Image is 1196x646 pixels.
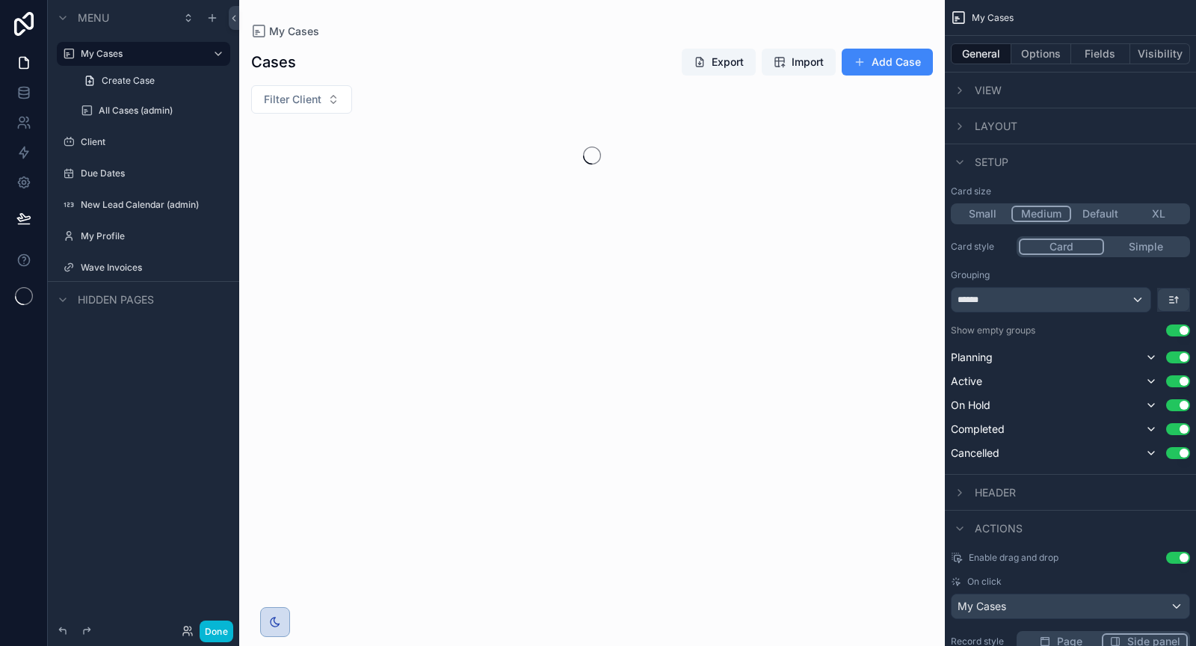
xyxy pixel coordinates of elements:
button: Default [1071,206,1129,222]
label: Card style [951,241,1011,253]
label: Due Dates [81,167,227,179]
button: My Cases [951,594,1190,619]
button: Visibility [1130,43,1190,64]
label: Wave Invoices [81,262,227,274]
button: Card [1019,239,1104,255]
button: General [951,43,1011,64]
span: My Cases [972,12,1014,24]
span: Setup [975,155,1008,170]
span: Active [951,374,982,389]
span: Enable drag and drop [969,552,1058,564]
a: Create Case [75,69,230,93]
span: On click [967,576,1002,588]
label: Show empty groups [951,324,1035,336]
span: Completed [951,422,1005,437]
span: Cancelled [951,446,999,461]
span: On Hold [951,398,990,413]
span: Header [975,485,1016,500]
span: Planning [951,350,993,365]
span: View [975,83,1002,98]
span: Create Case [102,75,155,87]
span: Layout [975,119,1017,134]
span: Actions [975,521,1023,536]
button: Simple [1104,239,1188,255]
button: Medium [1011,206,1071,222]
span: Menu [78,10,109,25]
label: Grouping [951,269,990,281]
label: All Cases (admin) [99,105,227,117]
span: Hidden pages [78,292,154,307]
span: My Cases [958,599,1006,614]
button: Fields [1071,43,1131,64]
button: Small [953,206,1011,222]
label: My Cases [81,48,200,60]
button: Done [200,621,233,642]
button: Options [1011,43,1071,64]
label: My Profile [81,230,227,242]
label: New Lead Calendar (admin) [81,199,227,211]
label: Card size [951,185,991,197]
button: XL [1129,206,1188,222]
label: Client [81,136,227,148]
